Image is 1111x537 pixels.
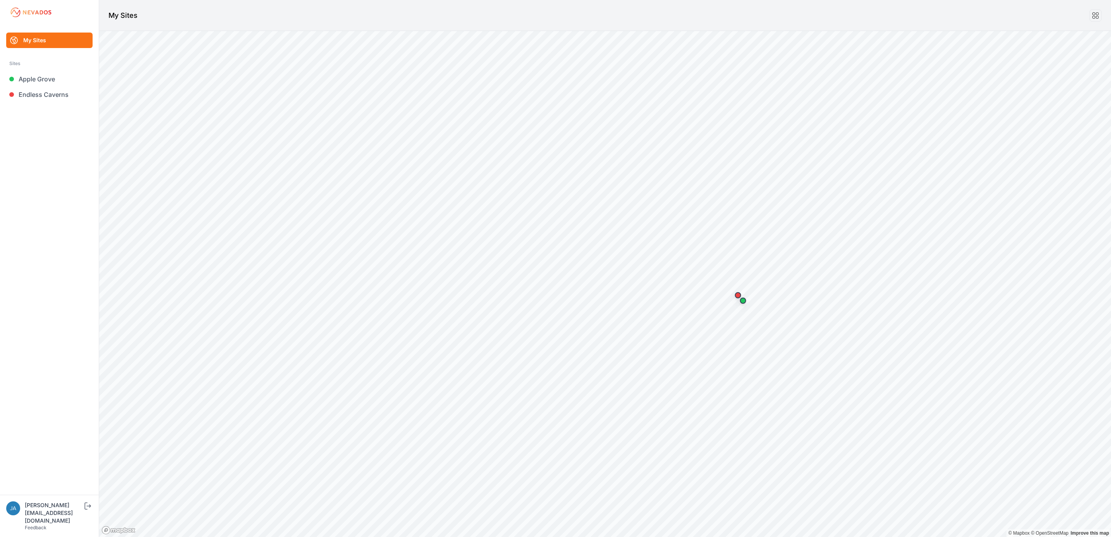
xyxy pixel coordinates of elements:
[25,501,83,525] div: [PERSON_NAME][EMAIL_ADDRESS][DOMAIN_NAME]
[1071,530,1109,536] a: Map feedback
[25,525,46,530] a: Feedback
[9,59,89,68] div: Sites
[1031,530,1068,536] a: OpenStreetMap
[6,87,93,102] a: Endless Caverns
[108,10,138,21] h1: My Sites
[6,33,93,48] a: My Sites
[6,501,20,515] img: jakub.przychodzien@energix-group.com
[6,71,93,87] a: Apple Grove
[730,287,746,303] div: Map marker
[99,31,1111,537] canvas: Map
[1008,530,1030,536] a: Mapbox
[101,526,136,535] a: Mapbox logo
[9,6,53,19] img: Nevados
